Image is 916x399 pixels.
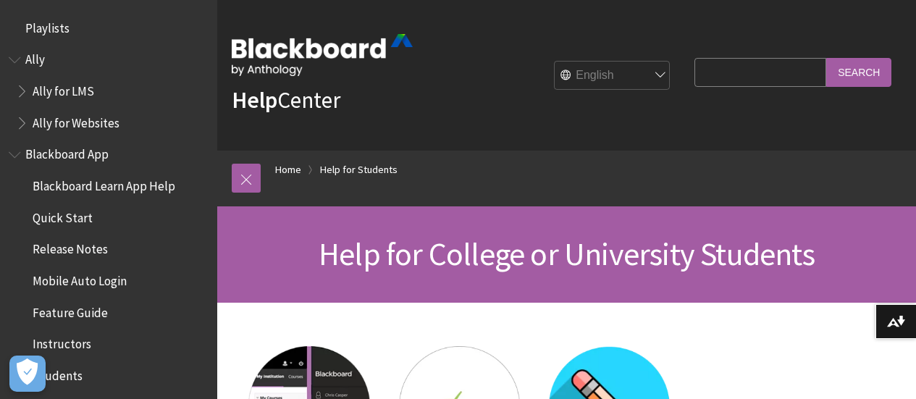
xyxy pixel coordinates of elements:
span: Blackboard Learn App Help [33,174,175,193]
img: Blackboard by Anthology [232,34,413,76]
span: Playlists [25,16,70,35]
span: Ally for Websites [33,111,119,130]
a: Home [275,161,301,179]
select: Site Language Selector [555,62,671,91]
span: Instructors [33,332,91,352]
nav: Book outline for Anthology Ally Help [9,48,209,135]
span: Release Notes [33,238,108,257]
span: Help for College or University Students [319,234,815,274]
span: Students [33,364,83,383]
strong: Help [232,85,277,114]
span: Blackboard App [25,143,109,162]
nav: Book outline for Playlists [9,16,209,41]
button: Open Preferences [9,356,46,392]
span: Ally for LMS [33,79,94,98]
a: Help for Students [320,161,398,179]
span: Feature Guide [33,301,108,320]
input: Search [826,58,891,86]
a: HelpCenter [232,85,340,114]
span: Quick Start [33,206,93,225]
span: Mobile Auto Login [33,269,127,288]
span: Ally [25,48,45,67]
